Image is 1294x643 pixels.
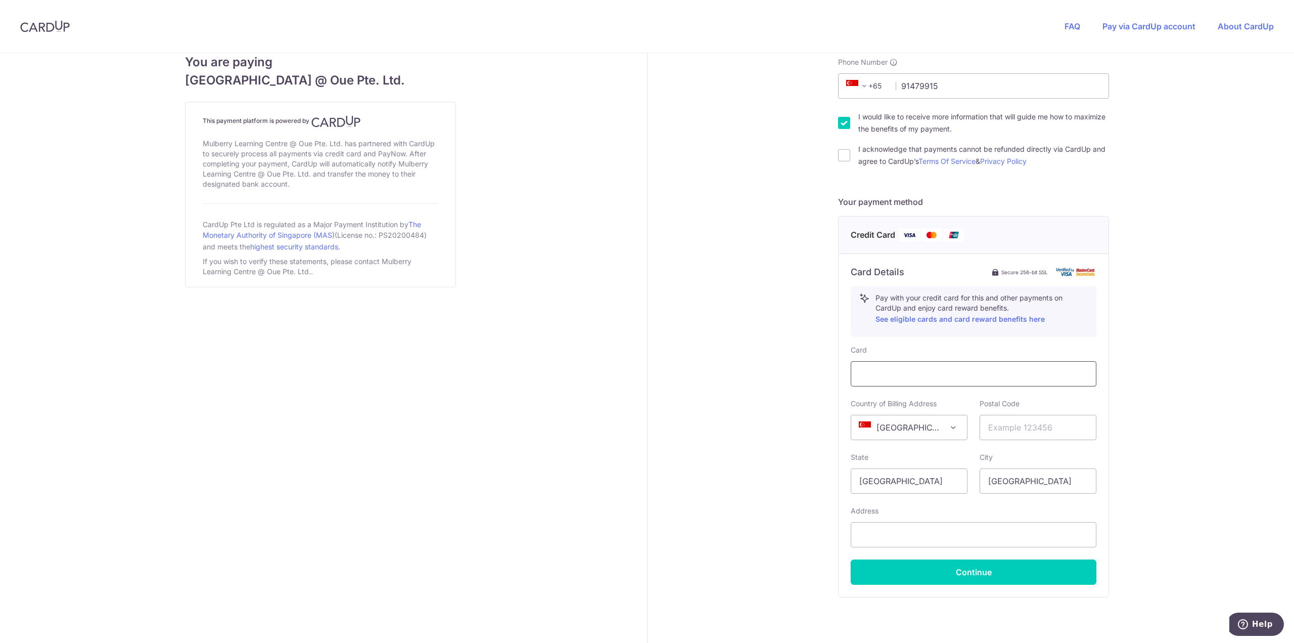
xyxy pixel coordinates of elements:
span: +65 [843,80,889,92]
img: Mastercard [921,229,942,241]
a: Terms Of Service [918,157,976,165]
img: card secure [1056,268,1096,276]
span: [GEOGRAPHIC_DATA] @ Oue Pte. Ltd. [185,71,456,90]
a: FAQ [1065,21,1080,31]
iframe: Secure card payment input frame [859,368,1088,380]
label: I would like to receive more information that will guide me how to maximize the benefits of my pa... [858,111,1109,135]
a: Pay via CardUp account [1102,21,1195,31]
label: Card [851,345,867,355]
label: Country of Billing Address [851,399,937,409]
div: If you wish to verify these statements, please contact Mulberry Learning Centre @ Oue Pte. Ltd.. [203,254,438,279]
a: See eligible cards and card reward benefits here [875,315,1045,323]
a: highest security standards [250,242,338,251]
div: Mulberry Learning Centre @ Oue Pte. Ltd. has partnered with CardUp to securely process all paymen... [203,137,438,191]
span: Secure 256-bit SSL [1001,268,1048,276]
input: Example 123456 [980,415,1096,440]
span: You are paying [185,53,456,71]
h4: This payment platform is powered by [203,115,438,127]
label: I acknowledge that payments cannot be refunded directly via CardUp and agree to CardUp’s & [858,143,1109,167]
label: City [980,452,993,462]
span: Credit Card [851,229,895,241]
button: Continue [851,560,1096,585]
span: Singapore [851,415,967,440]
h5: Your payment method [838,196,1109,208]
iframe: Opens a widget where you can find more information [1229,613,1284,638]
a: Privacy Policy [980,157,1027,165]
p: Pay with your credit card for this and other payments on CardUp and enjoy card reward benefits. [875,293,1088,325]
a: About CardUp [1218,21,1274,31]
span: Phone Number [838,57,888,67]
label: State [851,452,868,462]
span: Singapore [851,415,967,440]
span: +65 [846,80,870,92]
div: CardUp Pte Ltd is regulated as a Major Payment Institution by (License no.: PS20200484) and meets... [203,216,438,254]
label: Address [851,506,879,516]
h6: Card Details [851,266,904,278]
img: Visa [899,229,919,241]
img: CardUp [20,20,70,32]
label: Postal Code [980,399,1020,409]
img: CardUp [311,115,361,127]
img: Union Pay [944,229,964,241]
